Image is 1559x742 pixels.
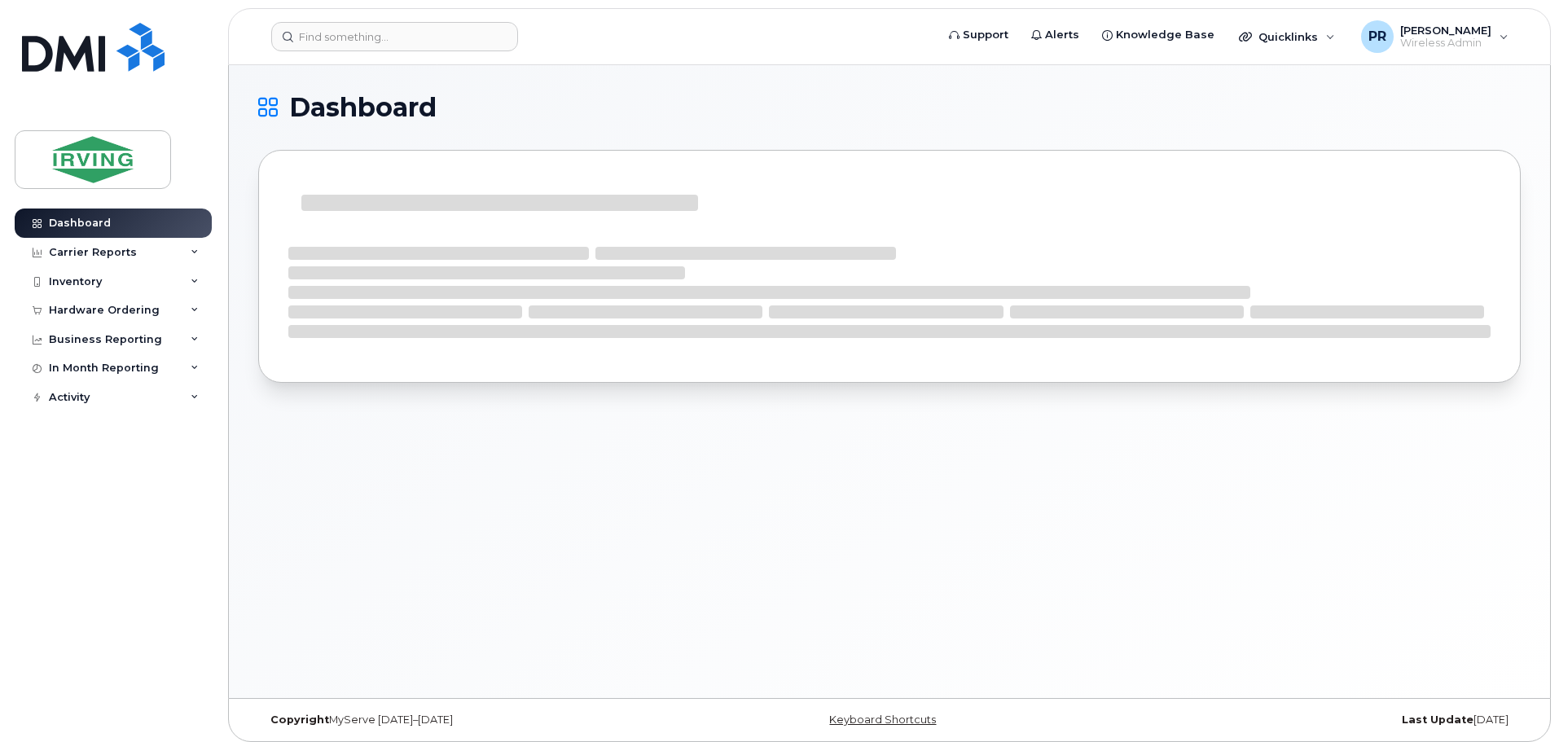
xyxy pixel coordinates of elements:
div: MyServe [DATE]–[DATE] [258,713,679,727]
strong: Copyright [270,713,329,726]
span: Dashboard [289,95,437,120]
strong: Last Update [1402,713,1473,726]
a: Keyboard Shortcuts [829,713,936,726]
div: [DATE] [1100,713,1521,727]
